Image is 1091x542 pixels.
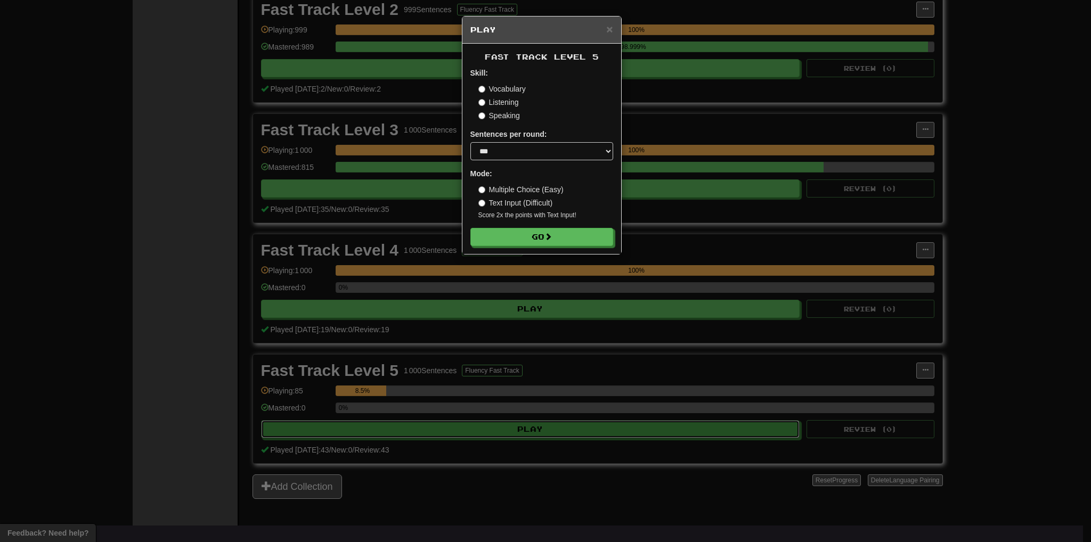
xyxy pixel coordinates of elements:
label: Listening [478,97,519,108]
input: Vocabulary [478,86,485,93]
button: Go [470,228,613,246]
button: Close [606,23,613,35]
span: × [606,23,613,35]
label: Vocabulary [478,84,526,94]
input: Speaking [478,112,485,119]
label: Speaking [478,110,520,121]
h5: Play [470,24,613,35]
strong: Mode: [470,169,492,178]
label: Multiple Choice (Easy) [478,184,564,195]
input: Text Input (Difficult) [478,200,485,207]
small: Score 2x the points with Text Input ! [478,211,613,220]
strong: Skill: [470,69,488,77]
label: Text Input (Difficult) [478,198,553,208]
input: Multiple Choice (Easy) [478,186,485,193]
span: Fast Track Level 5 [485,52,599,61]
input: Listening [478,99,485,106]
label: Sentences per round: [470,129,547,139]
